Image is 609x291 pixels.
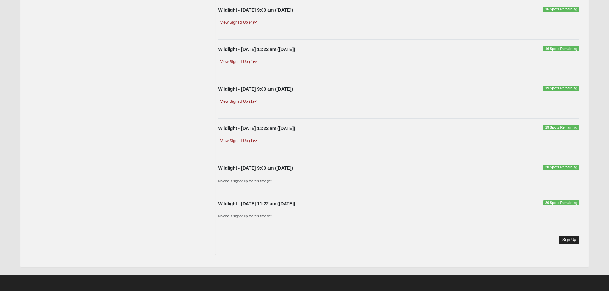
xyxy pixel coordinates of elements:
[543,46,579,51] span: 16 Spots Remaining
[218,19,259,26] a: View Signed Up (4)
[218,7,293,12] strong: Wildlight - [DATE] 9:00 am ([DATE])
[559,236,580,244] a: Sign Up
[543,200,579,206] span: 20 Spots Remaining
[543,125,579,130] span: 19 Spots Remaining
[218,59,259,65] a: View Signed Up (4)
[218,138,259,144] a: View Signed Up (1)
[218,126,295,131] strong: Wildlight - [DATE] 11:22 am ([DATE])
[218,47,295,52] strong: Wildlight - [DATE] 11:22 am ([DATE])
[218,98,259,105] a: View Signed Up (1)
[218,214,273,218] small: No one is signed up for this time yet.
[218,201,295,206] strong: Wildlight - [DATE] 11:22 am ([DATE])
[218,86,293,92] strong: Wildlight - [DATE] 9:00 am ([DATE])
[543,7,579,12] span: 16 Spots Remaining
[543,86,579,91] span: 19 Spots Remaining
[218,179,273,183] small: No one is signed up for this time yet.
[218,166,293,171] strong: Wildlight - [DATE] 9:00 am ([DATE])
[543,165,579,170] span: 20 Spots Remaining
